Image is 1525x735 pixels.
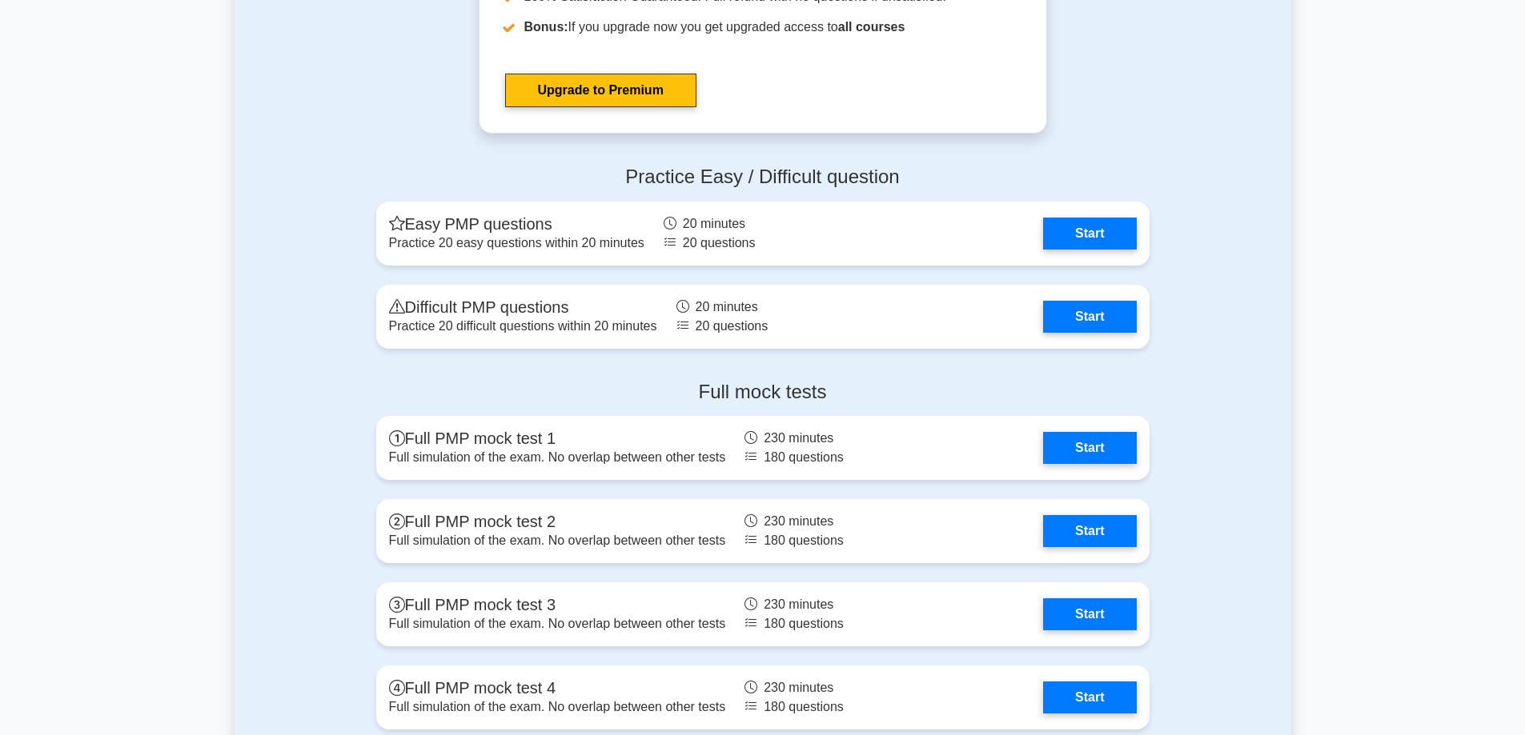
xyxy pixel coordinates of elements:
h4: Full mock tests [376,381,1150,404]
a: Start [1043,218,1136,250]
a: Start [1043,301,1136,333]
a: Start [1043,598,1136,630]
a: Upgrade to Premium [505,74,696,107]
a: Start [1043,432,1136,464]
a: Start [1043,515,1136,547]
h4: Practice Easy / Difficult question [376,166,1150,189]
a: Start [1043,681,1136,713]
